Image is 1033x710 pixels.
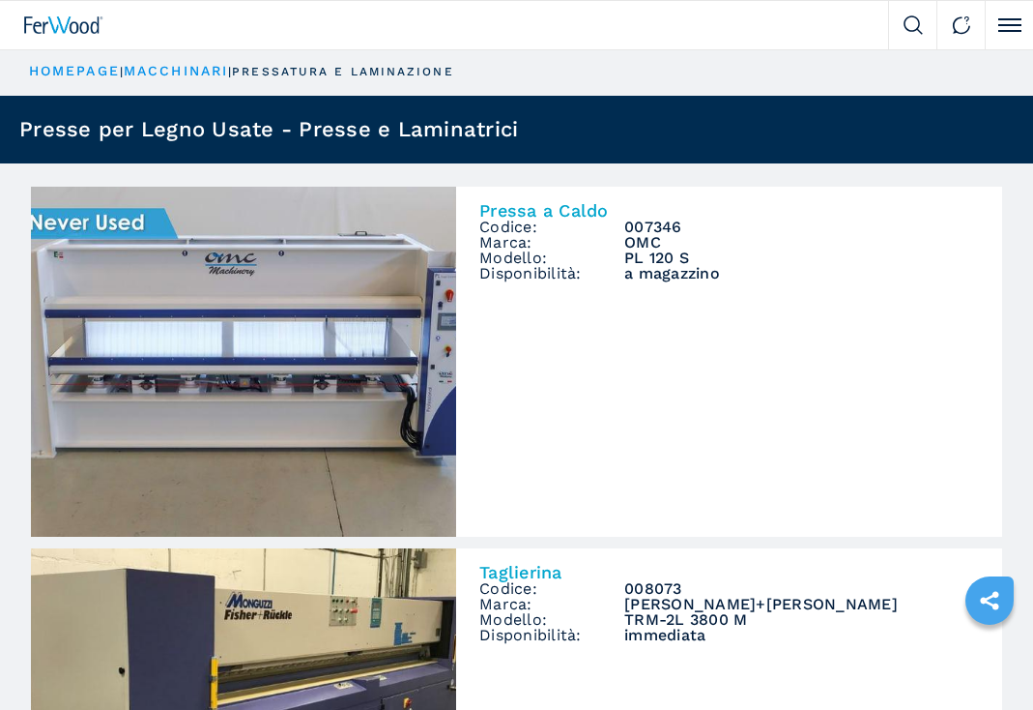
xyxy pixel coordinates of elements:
[624,612,979,628] h3: TRM-2L 3800 M
[29,63,120,78] a: HOMEPAGE
[624,220,979,235] h3: 007346
[232,64,453,80] p: pressatura e laminazione
[624,266,979,281] span: a magazzino
[19,119,518,140] h1: Presse per Legno Usate - Presse e Laminatrici
[624,581,979,597] h3: 008073
[624,251,979,266] h3: PL 120 S
[228,65,232,78] span: |
[952,15,971,35] img: Contact us
[120,65,124,78] span: |
[479,581,624,597] span: Codice:
[479,251,624,266] span: Modello:
[479,597,624,612] span: Marca:
[124,63,228,78] a: macchinari
[985,1,1033,49] button: Click to toggle menu
[479,612,624,628] span: Modello:
[24,16,103,34] img: Ferwood
[624,628,979,643] span: immediata
[479,564,979,581] h2: Taglierina
[31,187,456,537] img: Pressa a Caldo OMC PL 120 S
[624,597,979,612] h3: [PERSON_NAME]+[PERSON_NAME]
[31,187,1002,537] a: Pressa a Caldo OMC PL 120 SPressa a CaldoCodice:007346Marca:OMCModello:PL 120 SDisponibilità:a ma...
[479,202,979,220] h2: Pressa a Caldo
[479,628,624,643] span: Disponibilità:
[479,235,624,251] span: Marca:
[479,266,624,281] span: Disponibilità:
[479,220,624,235] span: Codice:
[624,235,979,251] h3: OMC
[965,577,1014,625] a: sharethis
[904,15,923,35] img: Search
[951,623,1019,695] iframe: Chat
